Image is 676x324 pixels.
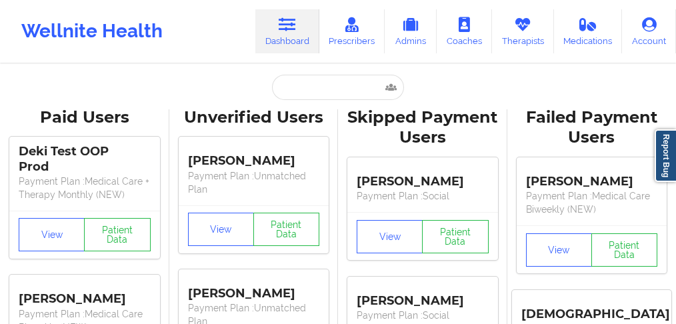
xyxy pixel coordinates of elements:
[422,220,488,253] button: Patient Data
[347,107,498,149] div: Skipped Payment Users
[357,283,489,309] div: [PERSON_NAME]
[19,175,151,201] p: Payment Plan : Medical Care + Therapy Monthly (NEW)
[357,164,489,189] div: [PERSON_NAME]
[655,129,676,182] a: Report Bug
[179,107,329,128] div: Unverified Users
[357,220,423,253] button: View
[554,9,623,53] a: Medications
[188,213,254,246] button: View
[385,9,437,53] a: Admins
[255,9,319,53] a: Dashboard
[357,309,489,322] p: Payment Plan : Social
[492,9,554,53] a: Therapists
[526,189,658,216] p: Payment Plan : Medical Care Biweekly (NEW)
[517,107,667,149] div: Failed Payment Users
[19,218,85,251] button: View
[437,9,492,53] a: Coaches
[253,213,319,246] button: Patient Data
[84,218,150,251] button: Patient Data
[9,107,160,128] div: Paid Users
[622,9,676,53] a: Account
[591,233,657,267] button: Patient Data
[357,189,489,203] p: Payment Plan : Social
[188,169,320,196] p: Payment Plan : Unmatched Plan
[319,9,385,53] a: Prescribers
[188,144,320,169] div: [PERSON_NAME]
[19,144,151,175] div: Deki Test OOP Prod
[526,164,658,189] div: [PERSON_NAME]
[188,276,320,301] div: [PERSON_NAME]
[19,282,151,307] div: [PERSON_NAME]
[526,233,592,267] button: View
